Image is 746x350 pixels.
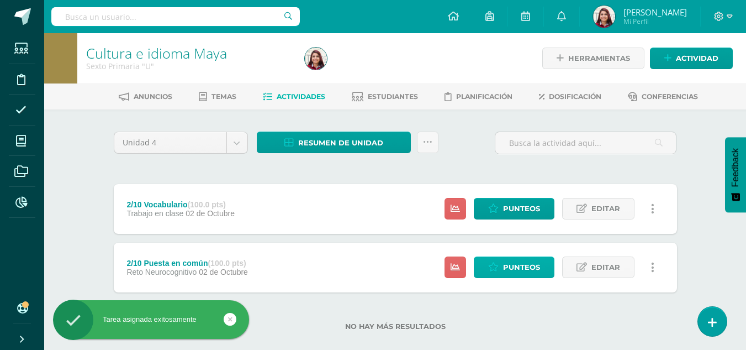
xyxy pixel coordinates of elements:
[568,48,630,69] span: Herramientas
[53,315,249,325] div: Tarea asignada exitosamente
[503,198,540,219] span: Punteos
[298,133,383,153] span: Resumen de unidad
[676,48,718,69] span: Actividad
[86,61,292,71] div: Sexto Primaria 'U'
[208,259,246,268] strong: (100.0 pts)
[474,198,554,220] a: Punteos
[199,88,236,106] a: Temas
[445,88,512,106] a: Planificación
[126,268,197,276] span: Reto Neurocognitivo
[119,88,172,106] a: Anuncios
[134,92,172,101] span: Anuncios
[725,137,746,212] button: Feedback - Mostrar encuesta
[86,44,227,62] a: Cultura e idioma Maya
[126,259,247,268] div: 2/10 Puesta en común
[86,45,292,61] h1: Cultura e idioma Maya
[474,257,554,278] a: Punteos
[495,132,676,154] input: Busca la actividad aquí...
[188,200,226,209] strong: (100.0 pts)
[642,92,698,101] span: Conferencias
[186,209,235,218] span: 02 de Octubre
[305,48,327,70] img: 8a2d8b7078a2d6841caeaa0cd41511da.png
[591,198,620,219] span: Editar
[628,88,698,106] a: Conferencias
[114,132,247,153] a: Unidad 4
[51,7,300,26] input: Busca un usuario...
[623,7,687,18] span: [PERSON_NAME]
[542,48,644,69] a: Herramientas
[650,48,733,69] a: Actividad
[549,92,601,101] span: Dosificación
[277,92,325,101] span: Actividades
[731,148,740,187] span: Feedback
[352,88,418,106] a: Estudiantes
[456,92,512,101] span: Planificación
[591,257,620,278] span: Editar
[211,92,236,101] span: Temas
[123,132,218,153] span: Unidad 4
[593,6,615,28] img: 8a2d8b7078a2d6841caeaa0cd41511da.png
[539,88,601,106] a: Dosificación
[126,200,235,209] div: 2/10 Vocabulario
[114,322,677,331] label: No hay más resultados
[623,17,687,26] span: Mi Perfil
[263,88,325,106] a: Actividades
[199,268,248,276] span: 02 de Octubre
[126,209,183,218] span: Trabajo en clase
[257,132,411,153] a: Resumen de unidad
[368,92,418,101] span: Estudiantes
[503,257,540,278] span: Punteos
